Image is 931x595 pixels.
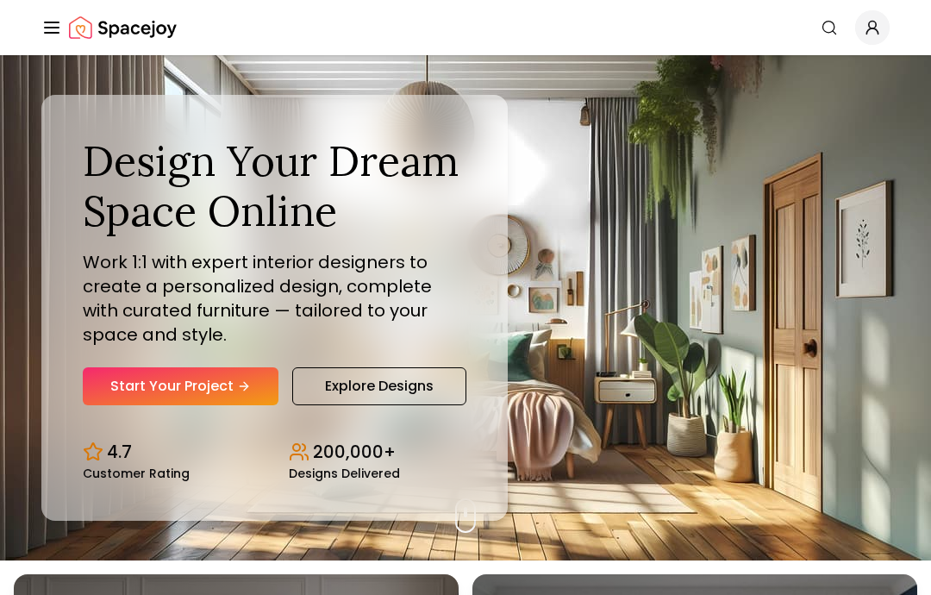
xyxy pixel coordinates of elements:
p: 4.7 [107,440,132,464]
p: Work 1:1 with expert interior designers to create a personalized design, complete with curated fu... [83,250,466,347]
a: Spacejoy [69,10,177,45]
p: 200,000+ [313,440,396,464]
div: Design stats [83,426,466,479]
h1: Design Your Dream Space Online [83,136,466,235]
small: Designs Delivered [289,467,400,479]
a: Start Your Project [83,367,278,405]
a: Explore Designs [292,367,466,405]
img: Spacejoy Logo [69,10,177,45]
small: Customer Rating [83,467,190,479]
